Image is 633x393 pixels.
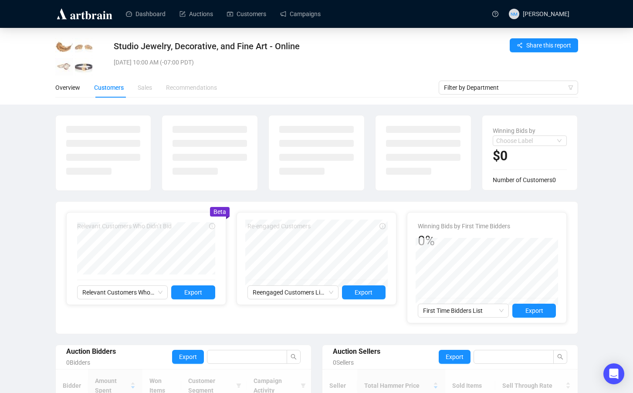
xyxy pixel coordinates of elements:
button: Export [171,285,215,299]
div: Auction Sellers [333,346,439,357]
span: Relevant Customers Who Didn’t Bid [82,286,163,299]
a: Customers [227,3,266,25]
img: 1004_01.jpg [75,58,92,75]
div: Open Intercom Messenger [603,363,624,384]
span: Export [446,352,464,362]
h2: $0 [493,148,567,164]
span: Export [184,288,202,297]
span: search [291,354,297,360]
button: Share this report [510,38,578,52]
img: 1002_01.jpg [75,38,92,56]
div: Recommendations [166,83,217,92]
span: Export [179,352,197,362]
span: question-circle [492,11,498,17]
span: Beta [213,208,226,215]
span: Share this report [526,41,571,50]
div: Overview [55,83,80,92]
span: Export [355,288,372,297]
span: search [557,354,563,360]
div: 0% [418,233,510,249]
img: 1001_01.jpg [55,38,73,56]
span: First Time Bidders List [423,304,504,317]
button: Export [512,304,556,318]
span: share-alt [517,42,523,48]
button: Export [439,350,471,364]
img: 1003_01.jpg [55,58,73,75]
a: Auctions [179,3,213,25]
a: Dashboard [126,3,166,25]
span: Export [525,306,543,315]
span: Number of Customers 0 [493,176,556,183]
span: Winning Bids by First Time Bidders [418,223,510,230]
div: [DATE] 10:00 AM (-07:00 PDT) [114,58,434,67]
div: Customers [94,83,124,92]
a: Campaigns [280,3,321,25]
div: Auction Bidders [66,346,172,357]
span: NM [511,10,518,17]
img: logo [55,7,114,21]
div: Sales [138,83,152,92]
span: 0 Bidders [66,359,90,366]
button: Export [172,350,204,364]
span: Winning Bids by [493,127,535,134]
span: Filter by Department [444,81,573,94]
button: Export [342,285,386,299]
span: Reengaged Customers List [253,286,333,299]
span: [PERSON_NAME] [523,10,569,17]
span: 0 Sellers [333,359,354,366]
div: Studio Jewelry, Decorative, and Fine Art - Online [114,40,434,52]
